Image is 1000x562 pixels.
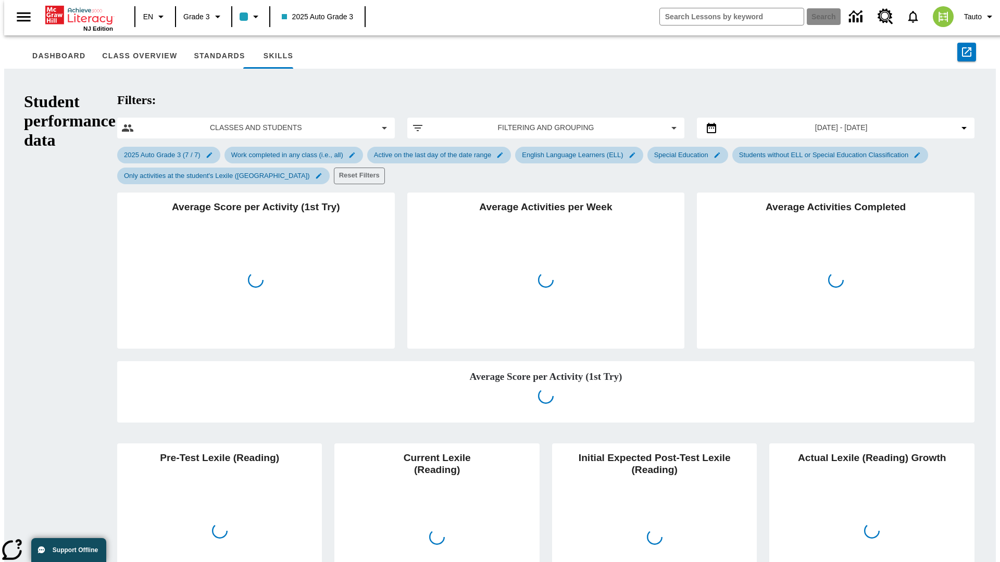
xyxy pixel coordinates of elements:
[143,11,153,22] span: EN
[126,201,386,280] h2: Average Score per Activity (1st Try)
[343,452,531,537] h2: Current Lexile (Reading)
[139,7,172,26] button: Language: EN, Select a language
[416,201,677,280] h2: Average Activities per Week
[957,43,976,61] button: Export to CSV
[24,44,94,69] button: Dashboard
[126,452,314,531] h2: Pre-Test Lexile (Reading)
[964,11,982,22] span: Tauto
[45,4,113,32] div: Home
[927,3,960,30] button: Select a new avatar
[815,122,868,133] span: [DATE] - [DATE]
[8,2,39,32] button: Open side menu
[843,3,871,31] a: Data Center
[83,25,113,32] span: NJ Edition
[183,11,210,22] span: Grade 3
[31,538,106,562] button: Support Offline
[225,151,349,159] span: Work completed in any class (i.e., all)
[958,122,970,134] svg: Collapse Date Range Filter
[960,7,1000,26] button: Profile/Settings
[647,147,728,163] div: Edit Special Education filter selected submenu item
[515,147,643,163] div: Edit English Language Learners (ELL) filter selected submenu item
[560,452,749,537] h2: Initial Expected Post-Test Lexile (Reading)
[185,44,253,69] button: Standards
[701,122,970,134] button: Select the date range menu item
[705,201,966,280] h2: Average Activities Completed
[224,147,363,163] div: Edit Work completed in any class (i.e., all) filter selected submenu item
[118,172,316,180] span: Only activities at the student's Lexile ([GEOGRAPHIC_DATA])
[432,122,660,133] span: Filtering and Grouping
[778,452,966,531] h2: Actual Lexile (Reading) Growth
[179,7,228,26] button: Grade: Grade 3, Select a grade
[411,122,681,134] button: Apply filters menu item
[118,151,207,159] span: 2025 Auto Grade 3 (7 / 7)
[117,93,974,107] h2: Filters:
[117,147,220,163] div: Edit 2025 Auto Grade 3 (7 / 7) filter selected submenu item
[117,168,330,184] div: Edit Only activities at the student's Lexile (Reading) filter selected submenu item
[142,122,370,133] span: Classes and Students
[235,7,266,26] button: Class color is light blue. Change class color
[126,369,966,385] h2: Average Score per Activity (1st Try)
[282,11,354,22] span: 2025 Auto Grade 3
[253,44,303,69] button: Skills
[871,3,899,31] a: Resource Center, Will open in new tab
[94,44,185,69] button: Class Overview
[899,3,927,30] a: Notifications
[733,151,915,159] span: Students without ELL or Special Education Classification
[53,546,98,554] span: Support Offline
[660,8,804,25] input: search field
[648,151,715,159] span: Special Education
[368,151,497,159] span: Active on the last day of the date range
[516,151,629,159] span: English Language Learners (ELL)
[121,122,391,134] button: Select classes and students menu item
[367,147,511,163] div: Edit Active on the last day of the date range filter selected submenu item
[933,6,954,27] img: avatar image
[732,147,928,163] div: Edit Students without ELL or Special Education Classification filter selected submenu item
